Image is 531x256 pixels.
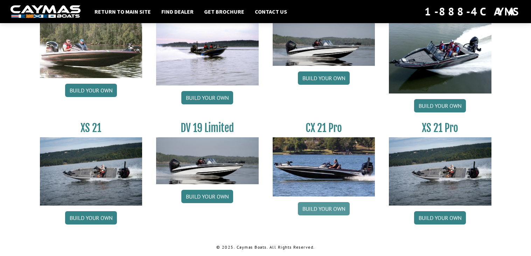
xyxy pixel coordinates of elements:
img: white-logo-c9c8dbefe5ff5ceceb0f0178aa75bf4bb51f6bca0971e226c86eb53dfe498488.png [11,5,81,18]
img: dv-19-ban_from_website_for_caymas_connect.png [156,137,259,184]
a: Build your own [181,190,233,203]
a: Return to main site [91,7,154,16]
img: XS_21_thumbnail.jpg [40,137,142,206]
img: XS_21_thumbnail.jpg [389,137,491,206]
h3: XS 21 Pro [389,122,491,134]
h3: DV 19 Limited [156,122,259,134]
a: Find Dealer [158,7,197,16]
div: 1-888-4CAYMAS [425,4,520,19]
img: DV_20_from_website_for_caymas_connect.png [389,19,491,94]
h3: XS 21 [40,122,142,134]
a: Build your own [298,71,350,85]
img: CX-21Pro_thumbnail.jpg [273,137,375,196]
a: Get Brochure [201,7,248,16]
a: Build your own [65,211,117,224]
a: Build your own [414,99,466,112]
img: DV22_original_motor_cropped_for_caymas_connect.jpg [156,19,259,85]
img: CX21_thumb.jpg [40,19,142,78]
a: Build your own [414,211,466,224]
a: Contact Us [251,7,291,16]
a: Build your own [181,91,233,104]
p: © 2025. Caymas Boats. All Rights Reserved. [40,244,491,250]
img: dv-19-ban_from_website_for_caymas_connect.png [273,19,375,66]
a: Build your own [298,202,350,215]
a: Build your own [65,84,117,97]
h3: CX 21 Pro [273,122,375,134]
